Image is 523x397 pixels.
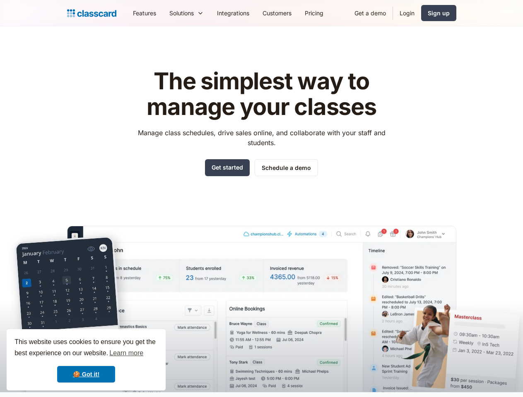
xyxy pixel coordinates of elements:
[169,9,194,17] div: Solutions
[108,347,145,359] a: learn more about cookies
[255,159,318,176] a: Schedule a demo
[7,329,166,390] div: cookieconsent
[210,4,256,22] a: Integrations
[348,4,393,22] a: Get a demo
[163,4,210,22] div: Solutions
[205,159,250,176] a: Get started
[67,7,116,19] a: home
[57,366,115,383] a: dismiss cookie message
[298,4,330,22] a: Pricing
[393,4,421,22] a: Login
[421,5,456,21] a: Sign up
[256,4,298,22] a: Customers
[14,337,158,359] span: This website uses cookies to ensure you get the best experience on our website.
[428,9,450,17] div: Sign up
[130,69,393,120] h1: The simplest way to manage your classes
[126,4,163,22] a: Features
[130,128,393,148] p: Manage class schedules, drive sales online, and collaborate with your staff and students.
